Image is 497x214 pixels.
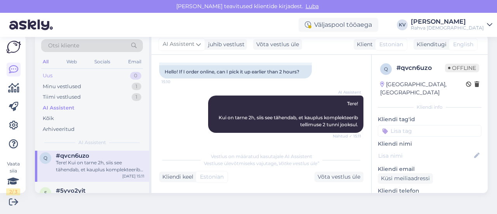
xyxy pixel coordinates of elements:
[132,93,141,101] div: 1
[48,42,79,50] span: Otsi kliente
[378,151,473,160] input: Lisa nimi
[276,160,319,166] i: „Võtke vestlus üle”
[44,190,47,196] span: 5
[378,125,481,137] input: Lisa tag
[56,152,89,159] span: #qvcn6uzo
[379,40,403,49] span: Estonian
[378,140,481,148] p: Kliendi nimi
[6,188,20,195] div: 2 / 3
[414,40,447,49] div: Klienditugi
[65,57,78,67] div: Web
[205,40,245,49] div: juhib vestlust
[378,165,481,173] p: Kliendi email
[445,64,479,72] span: Offline
[93,57,112,67] div: Socials
[122,173,144,179] div: [DATE] 15:11
[163,40,195,49] span: AI Assistent
[43,83,81,90] div: Minu vestlused
[43,104,75,112] div: AI Assistent
[411,19,492,31] a: [PERSON_NAME]Rahva [DEMOGRAPHIC_DATA]
[354,40,373,49] div: Klient
[384,66,388,72] span: q
[130,72,141,80] div: 0
[127,57,143,67] div: Email
[332,89,361,95] span: AI Assistent
[200,173,224,181] span: Estonian
[453,40,473,49] span: English
[6,41,21,53] img: Askly Logo
[378,187,481,195] p: Kliendi telefon
[332,133,361,139] span: Nähtud ✓ 15:11
[56,159,144,173] div: Tere! Kui on tarne 2h, siis see tähendab, et kauplus komplekteerib tellimuse 2 tunni jooksul.
[303,3,321,10] span: Luba
[411,25,484,31] div: Rahva [DEMOGRAPHIC_DATA]
[378,104,481,111] div: Kliendi info
[397,19,408,30] div: KV
[253,39,302,50] div: Võta vestlus üle
[204,160,319,166] span: Vestluse ülevõtmiseks vajutage
[411,19,484,25] div: [PERSON_NAME]
[6,160,20,195] div: Vaata siia
[41,57,50,67] div: All
[380,80,466,97] div: [GEOGRAPHIC_DATA], [GEOGRAPHIC_DATA]
[378,173,433,184] div: Küsi meiliaadressi
[43,93,81,101] div: Tiimi vestlused
[43,125,75,133] div: Arhiveeritud
[299,18,378,32] div: Väljaspool tööaega
[159,65,312,78] div: Hello! If I order online, can I pick it up earlier than 2 hours?
[56,187,85,194] span: #5yvo2yit
[43,155,47,161] span: q
[211,153,312,159] span: Vestlus on määratud kasutajale AI Assistent
[78,139,106,146] span: AI Assistent
[43,115,54,122] div: Kõik
[43,72,52,80] div: Uus
[315,172,363,182] div: Võta vestlus üle
[132,83,141,90] div: 1
[162,79,191,85] span: 15:10
[378,115,481,124] p: Kliendi tag'id
[396,63,445,73] div: # qvcn6uzo
[159,173,193,181] div: Kliendi keel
